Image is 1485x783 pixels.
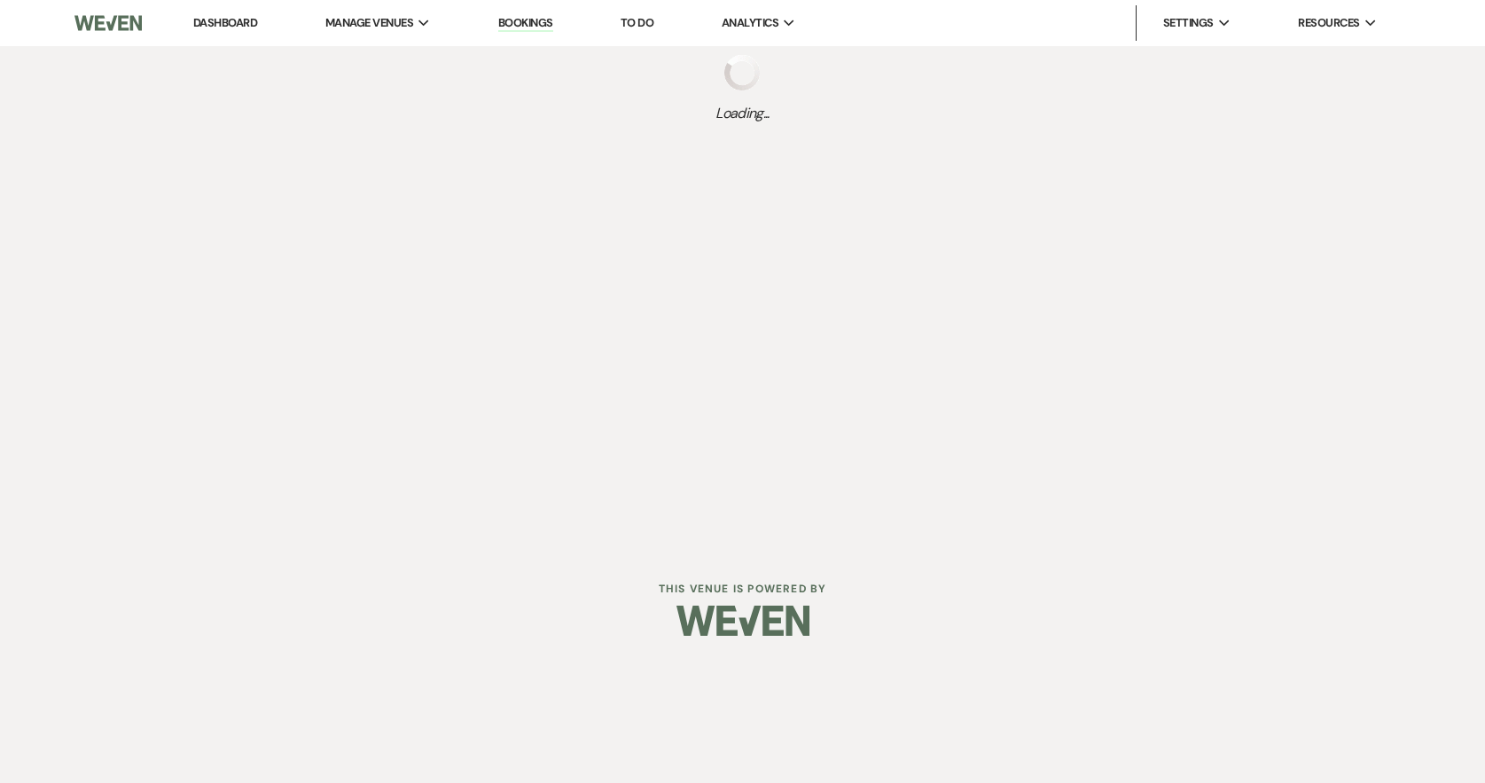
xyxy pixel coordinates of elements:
[1163,14,1214,32] span: Settings
[676,590,809,652] img: Weven Logo
[722,14,778,32] span: Analytics
[193,15,257,30] a: Dashboard
[715,103,770,124] span: Loading...
[724,55,760,90] img: loading spinner
[74,4,142,42] img: Weven Logo
[498,15,553,32] a: Bookings
[1298,14,1359,32] span: Resources
[621,15,653,30] a: To Do
[325,14,413,32] span: Manage Venues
